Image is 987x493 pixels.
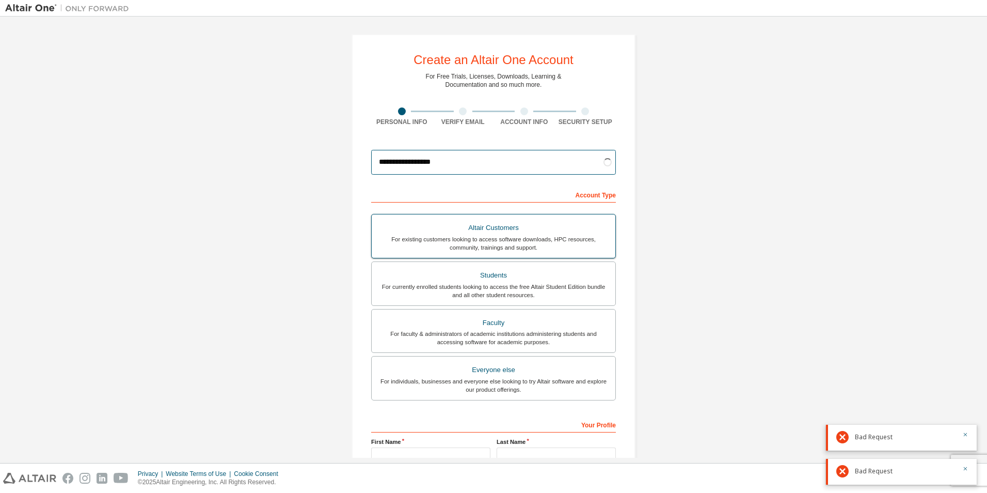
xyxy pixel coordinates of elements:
[97,473,107,484] img: linkedin.svg
[855,433,893,441] span: Bad Request
[371,438,490,446] label: First Name
[378,316,609,330] div: Faculty
[378,221,609,235] div: Altair Customers
[234,470,284,478] div: Cookie Consent
[378,235,609,252] div: For existing customers looking to access software downloads, HPC resources, community, trainings ...
[555,118,616,126] div: Security Setup
[138,478,284,487] p: © 2025 Altair Engineering, Inc. All Rights Reserved.
[138,470,166,478] div: Privacy
[494,118,555,126] div: Account Info
[426,72,562,89] div: For Free Trials, Licenses, Downloads, Learning & Documentation and so much more.
[378,363,609,377] div: Everyone else
[378,283,609,299] div: For currently enrolled students looking to access the free Altair Student Edition bundle and all ...
[413,54,574,66] div: Create an Altair One Account
[371,118,433,126] div: Personal Info
[114,473,129,484] img: youtube.svg
[378,330,609,346] div: For faculty & administrators of academic institutions administering students and accessing softwa...
[79,473,90,484] img: instagram.svg
[433,118,494,126] div: Verify Email
[378,377,609,394] div: For individuals, businesses and everyone else looking to try Altair software and explore our prod...
[378,268,609,283] div: Students
[371,416,616,433] div: Your Profile
[371,186,616,203] div: Account Type
[5,3,134,13] img: Altair One
[166,470,234,478] div: Website Terms of Use
[62,473,73,484] img: facebook.svg
[497,438,616,446] label: Last Name
[855,467,893,475] span: Bad Request
[3,473,56,484] img: altair_logo.svg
